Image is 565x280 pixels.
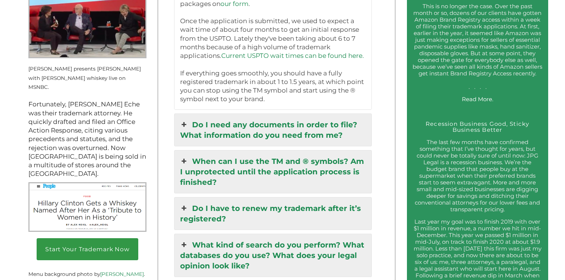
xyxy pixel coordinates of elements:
p: The last few months have confirmed something that I’ve thought for years, but could never be tota... [413,139,543,213]
a: Start Your Trademark Now [37,238,138,261]
a: Recession Business Good, Sticky Business Better [426,120,530,134]
a: When can I use the TM and ® symbols? Am I unprotected until the application process is finished? [175,150,371,193]
p: Fortunately, [PERSON_NAME] Eche was their trademark attorney. He quickly drafted and filed an Off... [28,100,147,178]
a: Do I need any documents in order to file? What information do you need from me? [175,114,371,146]
p: This is no longer the case. Over the past month or so, dozens of our clients have gotten Amazon B... [413,3,543,90]
a: [PERSON_NAME] [100,271,144,277]
a: Read More. [462,96,493,103]
small: [PERSON_NAME] presents [PERSON_NAME] with [PERSON_NAME] whiskey live on MSNBC. [28,66,141,90]
img: Rodham Rye People Screenshot [28,182,147,232]
a: Do I have to renew my trademark after it’s registered? [175,197,371,230]
a: Current USPTO wait times can be found here. [221,52,364,59]
a: What kind of search do you perform? What databases do you use? What does your legal opinion look ... [175,234,371,277]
